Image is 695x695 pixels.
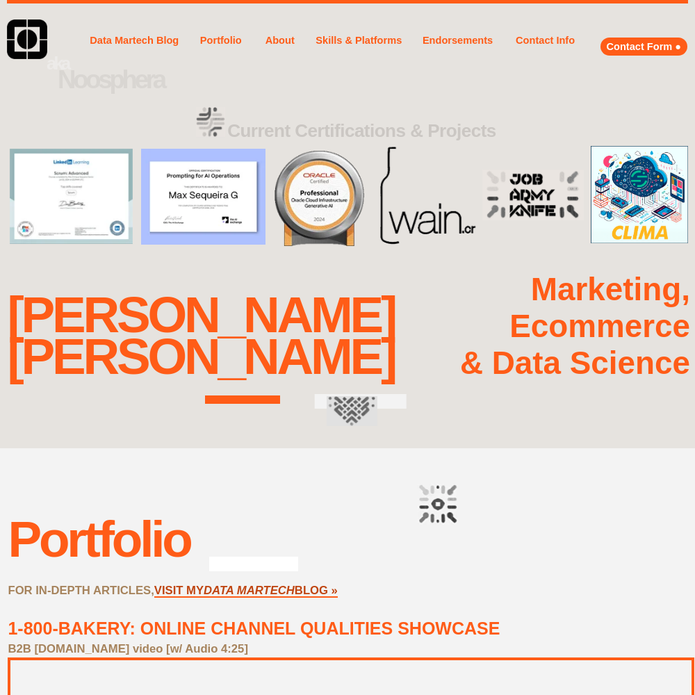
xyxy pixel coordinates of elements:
a: Contact Info [512,31,580,49]
div: Portfolio [8,510,190,568]
strong: Ecommerce [509,309,690,344]
a: Data Martech Blog [88,27,181,55]
strong: B2B [DOMAIN_NAME] video [w/ Audio 4:25] [8,642,247,655]
a: Portfolio [195,28,246,52]
strong: Marketing, [531,272,690,307]
a: Endorsements [418,31,497,49]
a: About [261,31,299,49]
a: Contact Form ● [600,38,687,56]
strong: & Data Science [460,345,690,381]
a: DATA MARTECH [204,584,295,598]
a: Skills & Platforms [313,24,404,56]
a: 1-800-BAKERY: ONLINE CHANNEL QUALITIES SHOWCASE [8,619,500,638]
strong: Current Certifications & Projects [227,120,496,141]
a: VISIT MY [154,584,204,598]
a: BLOG » [295,584,338,598]
iframe: Chat Widget [625,628,695,695]
strong: FOR IN-DEPTH ARTICLES, [8,584,154,597]
div: [PERSON_NAME] [PERSON_NAME] [7,294,395,378]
